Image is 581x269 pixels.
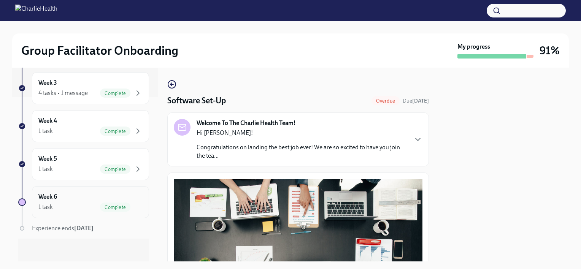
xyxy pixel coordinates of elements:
h6: Week 3 [38,79,57,87]
h2: Group Facilitator Onboarding [21,43,178,58]
span: Complete [100,204,130,210]
span: Complete [100,90,130,96]
span: August 19th, 2025 10:00 [403,97,429,104]
div: 4 tasks • 1 message [38,89,88,97]
p: Congratulations on landing the best job ever! We are so excited to have you join the tea... [197,143,407,160]
img: CharlieHealth [15,5,57,17]
span: Overdue [371,98,400,104]
strong: [DATE] [412,98,429,104]
p: Hi [PERSON_NAME]! [197,129,407,137]
a: Week 34 tasks • 1 messageComplete [18,72,149,104]
strong: [DATE] [74,225,94,232]
strong: My progress [457,43,490,51]
h3: 91% [540,44,560,57]
div: 1 task [38,203,53,211]
span: Experience ends [32,225,94,232]
div: 1 task [38,165,53,173]
span: Due [403,98,429,104]
strong: Welcome To The Charlie Health Team! [197,119,296,127]
a: Week 51 taskComplete [18,148,149,180]
h4: Software Set-Up [167,95,226,106]
h6: Week 6 [38,193,57,201]
a: Week 61 taskComplete [18,186,149,218]
h6: Week 4 [38,117,57,125]
div: 1 task [38,127,53,135]
span: Complete [100,166,130,172]
span: Complete [100,128,130,134]
a: Week 41 taskComplete [18,110,149,142]
h6: Week 5 [38,155,57,163]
